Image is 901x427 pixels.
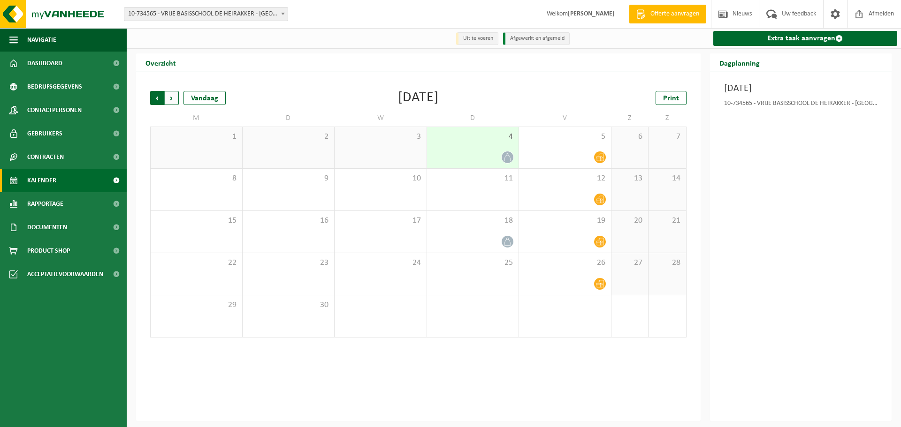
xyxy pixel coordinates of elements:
[519,110,611,127] td: V
[27,216,67,239] span: Documenten
[165,91,179,105] span: Volgende
[653,216,681,226] span: 21
[27,52,62,75] span: Dashboard
[150,110,243,127] td: M
[653,258,681,268] span: 28
[27,262,103,286] span: Acceptatievoorwaarden
[663,95,679,102] span: Print
[656,91,687,105] a: Print
[155,300,237,310] span: 29
[432,173,514,184] span: 11
[150,91,164,105] span: Vorige
[653,132,681,142] span: 7
[183,91,226,105] div: Vandaag
[649,110,686,127] td: Z
[155,173,237,184] span: 8
[124,7,288,21] span: 10-734565 - VRIJE BASISSCHOOL DE HEIRAKKER - LEMBEKE
[27,239,70,262] span: Product Shop
[629,5,706,23] a: Offerte aanvragen
[155,258,237,268] span: 22
[611,110,649,127] td: Z
[524,173,606,184] span: 12
[710,53,769,72] h2: Dagplanning
[724,82,878,96] h3: [DATE]
[427,110,519,127] td: D
[432,132,514,142] span: 4
[432,216,514,226] span: 18
[503,32,570,45] li: Afgewerkt en afgemeld
[398,91,439,105] div: [DATE]
[243,110,335,127] td: D
[616,173,644,184] span: 13
[524,132,606,142] span: 5
[247,300,330,310] span: 30
[616,132,644,142] span: 6
[247,258,330,268] span: 23
[456,32,498,45] li: Uit te voeren
[27,122,62,145] span: Gebruikers
[724,100,878,110] div: 10-734565 - VRIJE BASISSCHOOL DE HEIRAKKER - [GEOGRAPHIC_DATA]
[339,258,422,268] span: 24
[155,132,237,142] span: 1
[27,98,82,122] span: Contactpersonen
[27,192,63,216] span: Rapportage
[616,258,644,268] span: 27
[27,169,56,192] span: Kalender
[136,53,185,72] h2: Overzicht
[524,216,606,226] span: 19
[524,258,606,268] span: 26
[339,216,422,226] span: 17
[713,31,898,46] a: Extra taak aanvragen
[27,75,82,98] span: Bedrijfsgegevens
[653,173,681,184] span: 14
[648,9,702,19] span: Offerte aanvragen
[247,132,330,142] span: 2
[335,110,427,127] td: W
[27,145,64,169] span: Contracten
[339,173,422,184] span: 10
[616,216,644,226] span: 20
[568,10,615,17] strong: [PERSON_NAME]
[432,258,514,268] span: 25
[247,216,330,226] span: 16
[247,173,330,184] span: 9
[155,216,237,226] span: 15
[124,7,288,21] span: 10-734565 - VRIJE BASISSCHOOL DE HEIRAKKER - LEMBEKE
[27,28,56,52] span: Navigatie
[339,132,422,142] span: 3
